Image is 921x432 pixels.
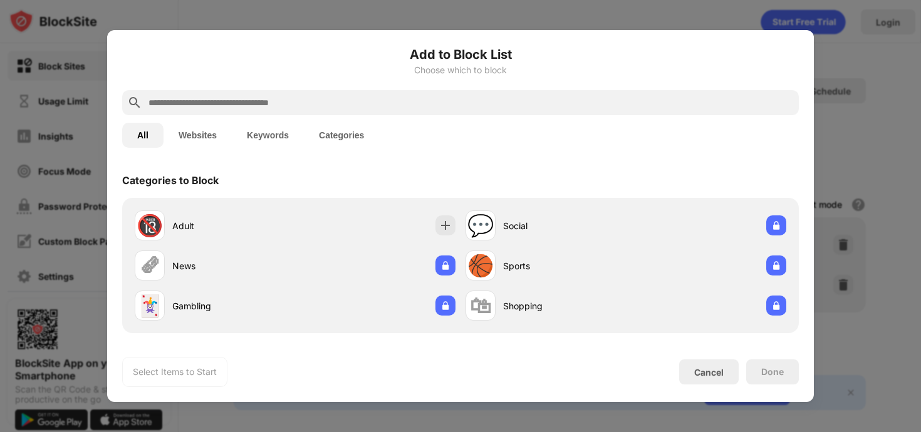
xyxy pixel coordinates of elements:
div: Sports [503,259,626,272]
button: Categories [304,123,379,148]
div: Adult [172,219,295,232]
div: 🃏 [137,293,163,319]
div: Categories to Block [122,174,219,187]
div: Cancel [694,367,724,378]
div: Social [503,219,626,232]
div: Shopping [503,299,626,312]
div: Gambling [172,299,295,312]
div: 💬 [467,213,494,239]
div: Done [761,367,784,377]
div: Select Items to Start [133,366,217,378]
div: 🔞 [137,213,163,239]
div: 🏀 [467,253,494,279]
div: 🛍 [470,293,491,319]
img: search.svg [127,95,142,110]
button: Keywords [232,123,304,148]
div: 🗞 [139,253,160,279]
button: Websites [164,123,232,148]
button: All [122,123,164,148]
h6: Add to Block List [122,45,799,64]
div: News [172,259,295,272]
div: Choose which to block [122,65,799,75]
